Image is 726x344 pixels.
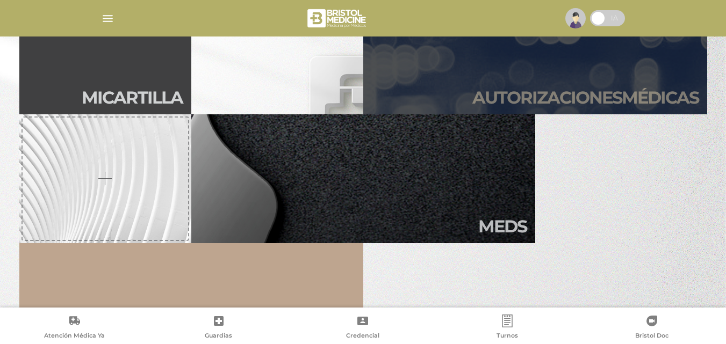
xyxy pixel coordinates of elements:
[82,87,183,108] h2: Mi car tilla
[565,8,586,28] img: profile-placeholder.svg
[191,114,535,243] a: Meds
[291,314,435,342] a: Credencial
[579,314,724,342] a: Bristol Doc
[478,216,527,237] h2: Meds
[497,332,518,341] span: Turnos
[205,332,232,341] span: Guardias
[101,12,114,25] img: Cober_menu-lines-white.svg
[2,314,147,342] a: Atención Médica Ya
[44,332,105,341] span: Atención Médica Ya
[147,314,291,342] a: Guardias
[346,332,379,341] span: Credencial
[635,332,669,341] span: Bristol Doc
[435,314,580,342] a: Turnos
[472,87,699,108] h2: Autori zaciones médicas
[306,5,370,31] img: bristol-medicine-blanco.png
